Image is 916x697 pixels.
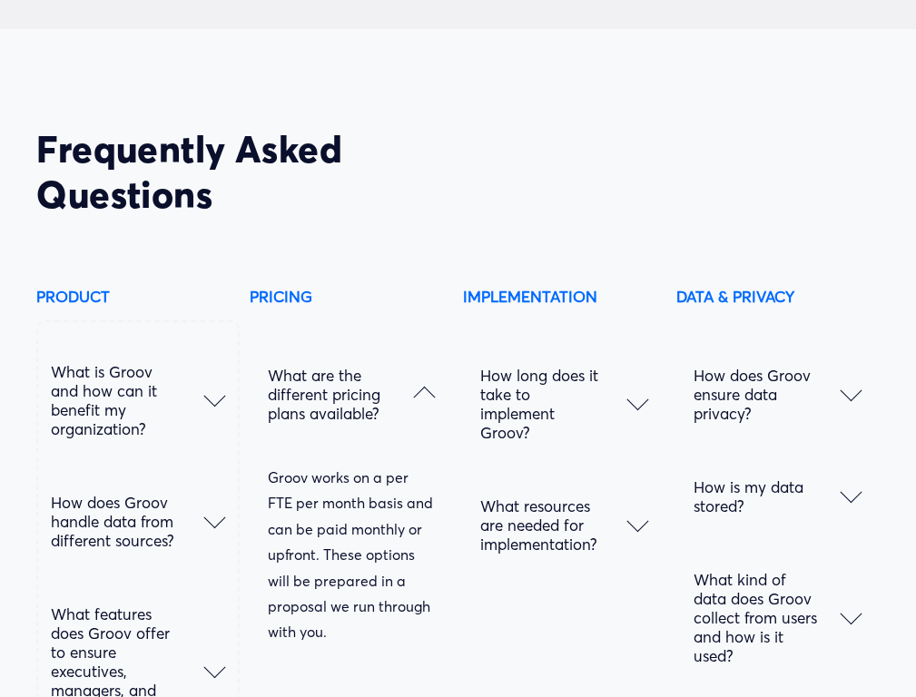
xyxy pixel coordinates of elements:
[51,493,204,550] span: How does Groov handle data from different sources?
[51,335,226,466] button: What is Groov and how can it benefit my organization?
[694,366,840,423] span: How does Groov ensure data privacy?
[463,287,597,306] strong: IMPLEMENTATION
[694,477,840,515] span: How is my data stored?
[268,339,436,450] button: What are the different pricing plans available?
[480,469,648,581] button: What resources are needed for implementation?
[36,287,110,306] strong: PRODUCT
[36,126,351,217] span: Frequently Asked Questions
[480,496,626,554] span: What resources are needed for implementation?
[694,450,862,543] button: How is my data stored?
[676,287,794,306] strong: DATA & PRIVACY
[268,450,436,689] div: What are the different pricing plans available?
[480,339,648,469] button: How long does it take to implement Groov?
[268,366,414,423] span: What are the different pricing plans available?
[480,366,626,442] span: How long does it take to implement Groov?
[694,543,862,692] button: What kind of data does Groov collect from users and how is it used?
[250,287,312,306] strong: PRICING
[268,466,436,646] p: Groov works on a per FTE per month basis and can be paid monthly or upfront. These options will b...
[51,362,204,438] span: What is Groov and how can it benefit my organization?
[694,339,862,450] button: How does Groov ensure data privacy?
[694,570,840,665] span: What kind of data does Groov collect from users and how is it used?
[51,466,226,577] button: How does Groov handle data from different sources?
